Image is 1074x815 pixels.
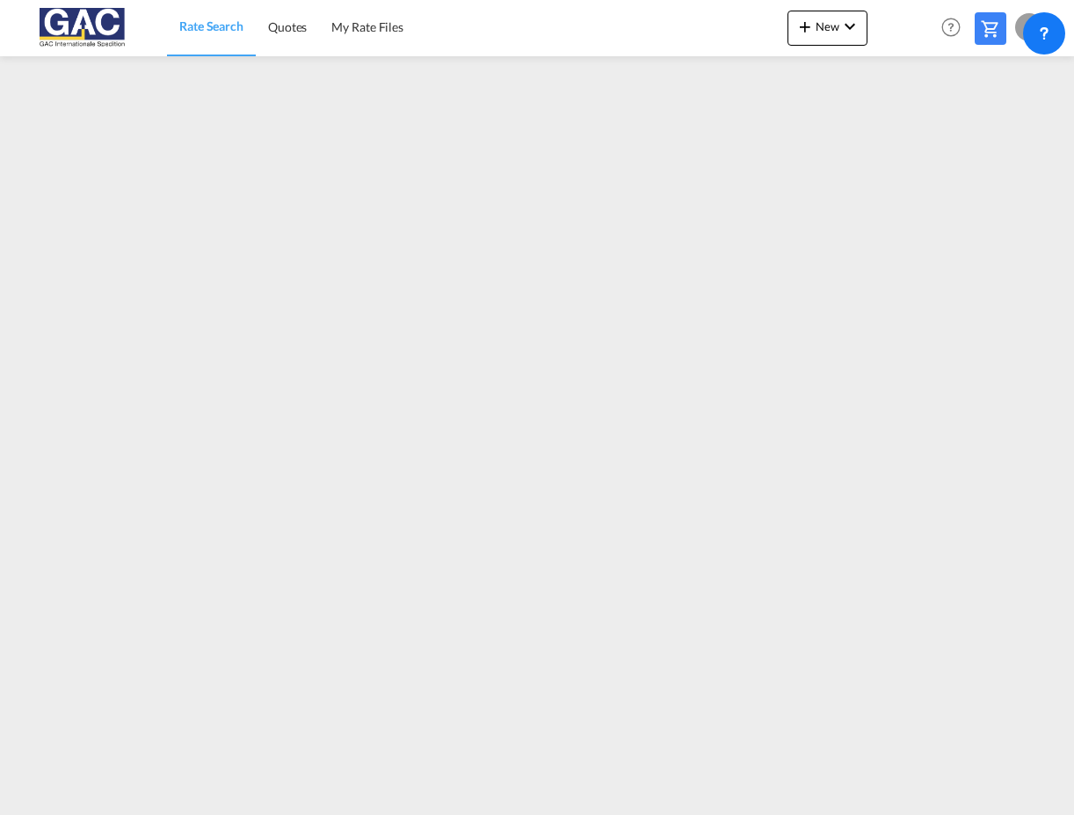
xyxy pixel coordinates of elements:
[795,19,860,33] span: New
[331,19,403,34] span: My Rate Files
[936,12,966,42] span: Help
[936,12,975,44] div: Help
[179,18,243,33] span: Rate Search
[795,16,816,37] md-icon: icon-plus 400-fg
[787,11,867,46] button: icon-plus 400-fgNewicon-chevron-down
[268,19,307,34] span: Quotes
[26,8,145,47] img: 9f305d00dc7b11eeb4548362177db9c3.png
[1015,13,1043,41] div: N
[839,16,860,37] md-icon: icon-chevron-down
